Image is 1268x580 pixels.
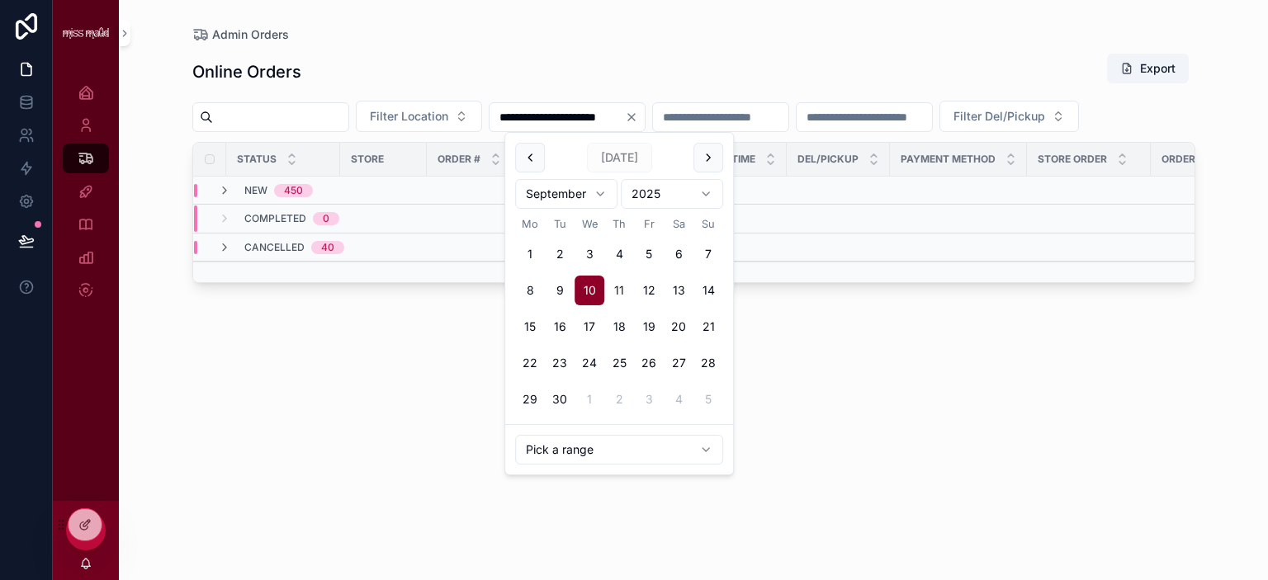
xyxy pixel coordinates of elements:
button: Friday, 12 September 2025 [634,276,664,305]
button: Tuesday, 23 September 2025 [545,348,575,378]
th: Friday [634,215,664,233]
th: Wednesday [575,215,604,233]
button: Saturday, 13 September 2025 [664,276,693,305]
button: Monday, 8 September 2025 [515,276,545,305]
button: Select Button [356,101,482,132]
button: Monday, 29 September 2025 [515,384,545,414]
button: Clear [625,111,645,124]
a: Admin Orders [192,26,289,43]
span: Payment Method [901,153,996,166]
button: Saturday, 6 September 2025 [664,239,693,269]
button: Sunday, 5 October 2025 [693,384,723,414]
button: Relative time [515,435,723,464]
th: Thursday [604,215,634,233]
button: Thursday, 25 September 2025 [604,348,634,378]
span: Filter Location [370,108,448,125]
button: Wednesday, 17 September 2025 [575,312,604,342]
button: Wednesday, 24 September 2025 [575,348,604,378]
button: Export [1107,54,1189,83]
button: Select Button [939,101,1079,132]
span: Order # [438,153,480,166]
img: App logo [63,27,109,39]
button: Friday, 26 September 2025 [634,348,664,378]
th: Saturday [664,215,693,233]
button: Thursday, 4 September 2025 [604,239,634,269]
span: Filter Del/Pickup [953,108,1045,125]
div: 0 [323,212,329,225]
button: Sunday, 28 September 2025 [693,348,723,378]
button: Tuesday, 9 September 2025 [545,276,575,305]
span: Del/Pickup [797,153,859,166]
button: Tuesday, 30 September 2025 [545,384,575,414]
th: Sunday [693,215,723,233]
button: Tuesday, 2 September 2025 [545,239,575,269]
button: Thursday, 2 October 2025 [604,384,634,414]
button: Monday, 22 September 2025 [515,348,545,378]
table: September 2025 [515,215,723,414]
th: Monday [515,215,545,233]
button: Friday, 3 October 2025 [634,384,664,414]
div: 40 [321,241,334,254]
button: Saturday, 27 September 2025 [664,348,693,378]
button: Tuesday, 16 September 2025 [545,312,575,342]
button: Friday, 5 September 2025 [634,239,664,269]
button: Sunday, 21 September 2025 [693,312,723,342]
button: Saturday, 20 September 2025 [664,312,693,342]
th: Tuesday [545,215,575,233]
span: Status [237,153,277,166]
span: Store Order [1038,153,1107,166]
span: Cancelled [244,241,305,254]
button: Thursday, 11 September 2025 [604,276,634,305]
button: Wednesday, 1 October 2025 [575,384,604,414]
button: Wednesday, 3 September 2025 [575,239,604,269]
button: Monday, 1 September 2025 [515,239,545,269]
h1: Online Orders [192,60,301,83]
button: Thursday, 18 September 2025 [604,312,634,342]
span: Store [351,153,384,166]
button: Sunday, 7 September 2025 [693,239,723,269]
span: Completed [244,212,306,225]
button: Sunday, 14 September 2025 [693,276,723,305]
button: Today, Wednesday, 10 September 2025, selected [575,276,604,305]
div: 450 [284,184,303,197]
button: Saturday, 4 October 2025 [664,384,693,414]
button: Monday, 15 September 2025 [515,312,545,342]
button: Friday, 19 September 2025 [634,312,664,342]
span: Admin Orders [212,26,289,43]
span: New [244,184,267,197]
div: scrollable content [53,66,119,327]
span: Order Placed [1162,153,1237,166]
